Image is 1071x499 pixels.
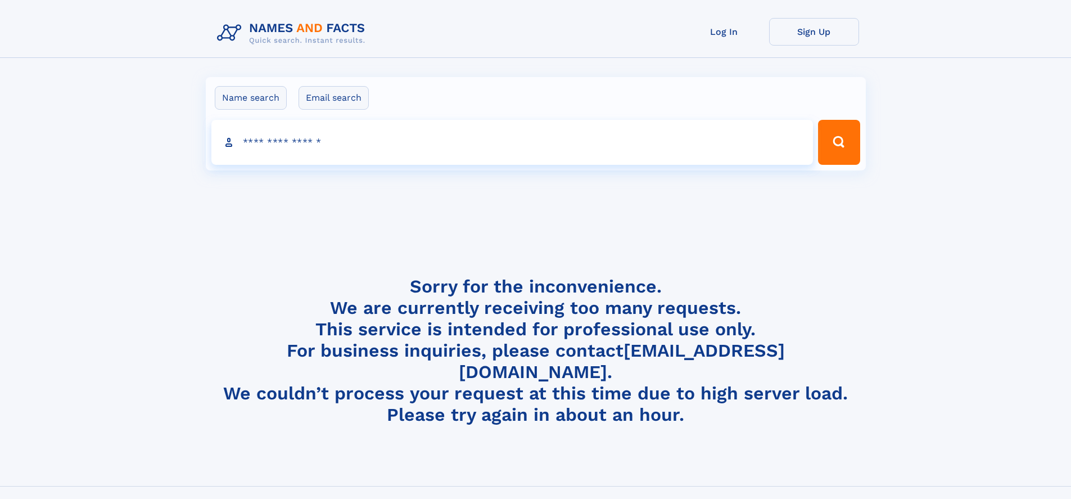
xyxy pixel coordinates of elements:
[213,18,374,48] img: Logo Names and Facts
[215,86,287,110] label: Name search
[299,86,369,110] label: Email search
[679,18,769,46] a: Log In
[213,276,859,426] h4: Sorry for the inconvenience. We are currently receiving too many requests. This service is intend...
[459,340,785,383] a: [EMAIL_ADDRESS][DOMAIN_NAME]
[818,120,860,165] button: Search Button
[211,120,814,165] input: search input
[769,18,859,46] a: Sign Up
